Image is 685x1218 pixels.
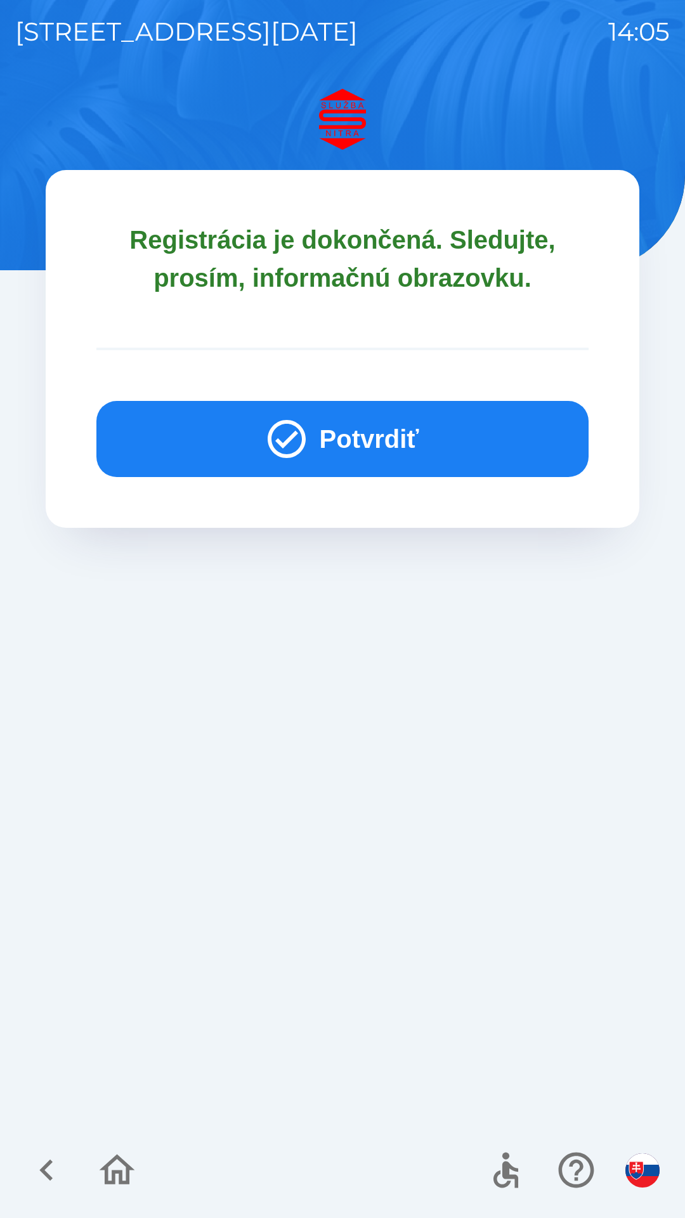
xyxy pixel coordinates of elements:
[608,13,670,51] p: 14:05
[96,401,589,477] button: Potvrdiť
[46,89,639,150] img: Logo
[625,1153,660,1188] img: sk flag
[15,13,358,51] p: [STREET_ADDRESS][DATE]
[96,221,589,297] p: Registrácia je dokončená. Sledujte, prosím, informačnú obrazovku.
